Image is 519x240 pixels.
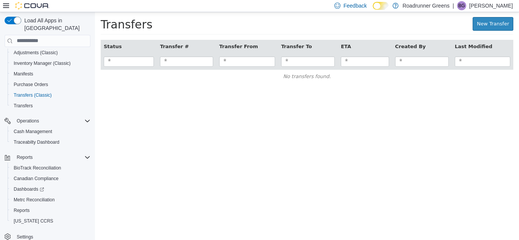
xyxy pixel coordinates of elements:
[453,1,454,10] p: |
[186,31,218,38] button: Transfer To
[11,48,61,57] a: Adjustments (Classic)
[188,61,236,67] span: No transfers found.
[11,185,47,194] a: Dashboards
[8,137,93,147] button: Traceabilty Dashboard
[2,116,93,126] button: Operations
[65,31,95,38] button: Transfer #
[8,184,93,195] a: Dashboards
[11,127,90,136] span: Cash Management
[8,79,93,90] button: Purchase Orders
[8,100,93,111] button: Transfers
[8,58,93,69] button: Inventory Manager (Classic)
[11,59,90,68] span: Inventory Manager (Classic)
[11,174,90,183] span: Canadian Compliance
[360,31,399,38] button: Last Modified
[8,205,93,216] button: Reports
[14,116,42,125] button: Operations
[17,154,33,160] span: Reports
[343,2,367,9] span: Feedback
[402,1,449,10] p: Roadrunner Greens
[14,71,33,77] span: Manifests
[17,234,33,240] span: Settings
[373,2,389,10] input: Dark Mode
[11,163,90,173] span: BioTrack Reconciliation
[14,103,33,109] span: Transfers
[11,91,55,100] a: Transfers (Classic)
[14,218,53,224] span: [US_STATE] CCRS
[300,31,332,38] button: Created By
[14,165,61,171] span: BioTrack Reconciliation
[8,216,93,226] button: [US_STATE] CCRS
[14,50,58,56] span: Adjustments (Classic)
[11,216,56,226] a: [US_STATE] CCRS
[14,176,59,182] span: Canadian Compliance
[8,163,93,173] button: BioTrack Reconciliation
[11,69,90,78] span: Manifests
[11,185,90,194] span: Dashboards
[457,1,466,10] div: Brisa Garcia
[14,129,52,135] span: Cash Management
[11,195,58,204] a: Metrc Reconciliation
[21,17,90,32] span: Load All Apps in [GEOGRAPHIC_DATA]
[11,174,62,183] a: Canadian Compliance
[11,80,90,89] span: Purchase Orders
[124,31,165,38] button: Transfer From
[378,5,418,19] a: New Transfer
[14,92,52,98] span: Transfers (Classic)
[11,127,55,136] a: Cash Management
[14,186,44,192] span: Dashboards
[14,207,30,213] span: Reports
[11,101,36,110] a: Transfers
[6,6,57,19] span: Transfers
[14,116,90,125] span: Operations
[2,152,93,163] button: Reports
[11,59,74,68] a: Inventory Manager (Classic)
[246,31,258,38] button: ETA
[14,153,36,162] button: Reports
[11,138,90,147] span: Traceabilty Dashboard
[11,80,51,89] a: Purchase Orders
[15,2,49,9] img: Cova
[14,153,90,162] span: Reports
[458,1,465,10] span: BG
[11,69,36,78] a: Manifests
[11,206,33,215] a: Reports
[9,31,28,38] button: Status
[11,163,64,173] a: BioTrack Reconciliation
[469,1,513,10] p: [PERSON_NAME]
[11,216,90,226] span: Washington CCRS
[11,48,90,57] span: Adjustments (Classic)
[8,69,93,79] button: Manifests
[11,206,90,215] span: Reports
[8,47,93,58] button: Adjustments (Classic)
[11,91,90,100] span: Transfers (Classic)
[11,101,90,110] span: Transfers
[14,60,71,66] span: Inventory Manager (Classic)
[14,82,48,88] span: Purchase Orders
[11,195,90,204] span: Metrc Reconciliation
[11,138,62,147] a: Traceabilty Dashboard
[14,197,55,203] span: Metrc Reconciliation
[8,195,93,205] button: Metrc Reconciliation
[8,173,93,184] button: Canadian Compliance
[17,118,39,124] span: Operations
[14,139,59,145] span: Traceabilty Dashboard
[8,126,93,137] button: Cash Management
[8,90,93,100] button: Transfers (Classic)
